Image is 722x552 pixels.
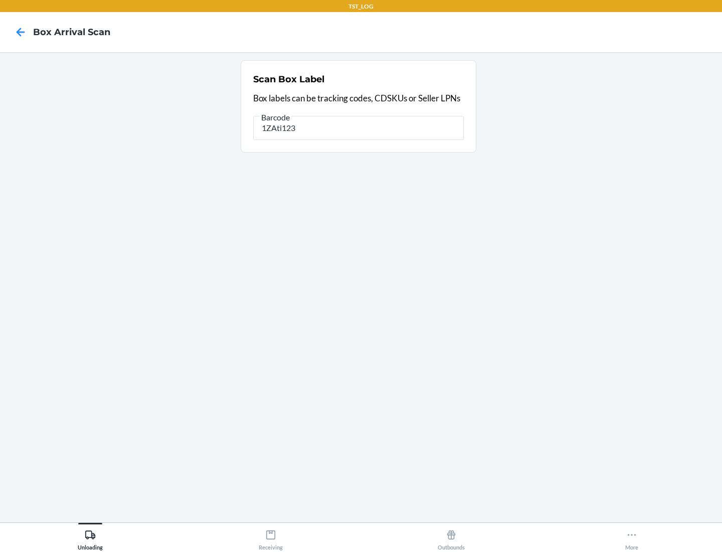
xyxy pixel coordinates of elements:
[253,92,464,105] p: Box labels can be tracking codes, CDSKUs or Seller LPNs
[348,2,374,11] p: TST_LOG
[259,525,283,550] div: Receiving
[541,523,722,550] button: More
[33,26,110,39] h4: Box Arrival Scan
[625,525,638,550] div: More
[78,525,103,550] div: Unloading
[253,73,324,86] h2: Scan Box Label
[260,112,291,122] span: Barcode
[438,525,465,550] div: Outbounds
[253,116,464,140] input: Barcode
[180,523,361,550] button: Receiving
[361,523,541,550] button: Outbounds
